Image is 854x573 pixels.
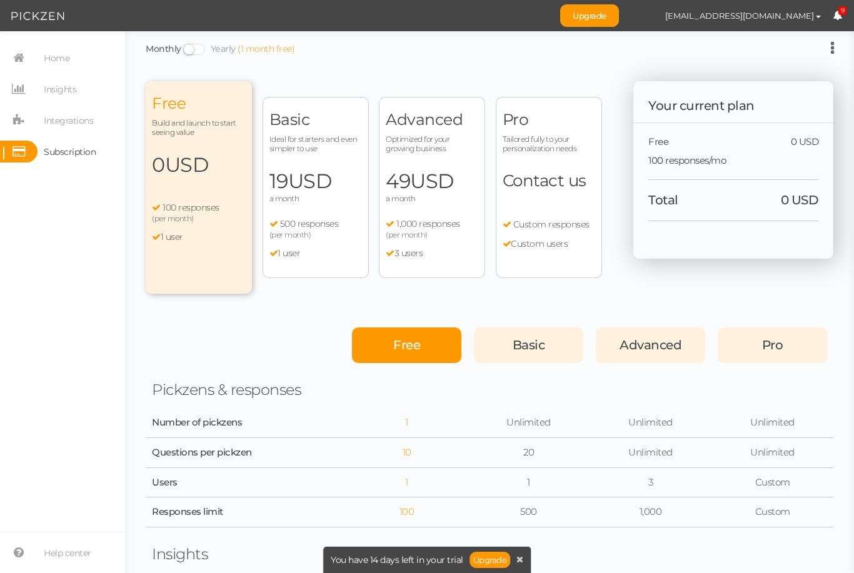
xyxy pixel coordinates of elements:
div: Advanced [596,327,705,363]
span: (per month) [152,214,194,223]
div: 1 [352,477,461,489]
span: Custom responses [513,219,590,230]
div: Insights [152,545,339,564]
span: Advanced [386,110,478,129]
div: 100 responses/mo [648,148,818,167]
span: Basic [513,337,545,352]
span: Advanced [620,337,681,352]
div: Unlimited [596,447,705,459]
div: Number of pickzens [152,417,208,429]
span: Free [648,136,668,148]
div: 1 [474,477,583,489]
span: Free [152,94,246,113]
span: You have 14 days left in your trial [331,556,463,564]
span: Total [648,192,678,208]
span: Basic [269,110,362,129]
span: 500 responses [280,218,339,229]
div: 3 [596,477,705,489]
img: 5c026bef7aaa2c992d17d8b3f0ce3c7b [631,5,653,27]
span: Subscription [44,142,96,162]
div: 100 [352,506,461,518]
span: USD [165,152,209,177]
span: Ideal for starters and even simpler to use [269,134,362,153]
span: Pro [503,110,595,129]
li: Custom users [503,239,595,250]
span: (per month) [269,230,311,239]
span: 0 [152,152,246,177]
div: Custom [718,477,827,489]
span: Tailored fully to your personalization needs [503,134,595,153]
div: Unlimited [596,417,705,429]
a: Upgrade [560,4,619,27]
div: Unlimited [718,447,827,459]
div: Advanced Optimized for your growing business 49USD a month 1,000 responses (per month) 3 users [379,97,485,278]
div: 10 [352,447,461,459]
li: 1 user [269,248,362,259]
div: Users [152,477,339,489]
span: (per month) [386,230,428,239]
img: Pickzen logo [11,9,64,24]
div: Basic Ideal for starters and even simpler to use 19USD a month 500 responses (per month) 1 user [263,97,369,278]
a: Upgrade [470,552,511,568]
div: 1 [352,417,461,429]
span: Pro [762,337,783,352]
div: Basic [474,327,583,363]
div: Pro Tailored fully to your personalization needs Contact us Custom responses Custom users [496,97,602,278]
div: Free Build and launch to start seeing value 0USD 100 responses (per month) 1 user [146,81,252,294]
div: Custom [718,506,827,518]
span: 100 responses [163,202,219,213]
span: Contact us [503,171,586,191]
span: Insights [44,79,76,99]
li: 3 users [386,248,478,259]
span: 1,000 responses [396,218,460,229]
span: 19 [269,169,362,194]
div: Questions per pickzen [152,447,339,459]
li: 1 user [152,232,246,243]
div: 20 [474,447,583,459]
span: 49 [386,169,478,194]
span: Integrations [44,111,93,131]
div: Pro [718,327,827,363]
div: Unlimited [474,417,583,429]
span: Build and launch to start seeing value [152,118,246,137]
span: a month [386,194,416,203]
div: Free [352,327,461,363]
span: a month [269,194,299,203]
span: 0 USD [781,192,819,208]
div: Unlimited [718,417,827,429]
span: Help center [44,543,91,563]
span: USD [410,169,454,193]
span: Free [393,337,420,352]
div: (1 month free) [238,44,294,55]
div: 500 [474,506,583,518]
span: Home [44,48,69,68]
div: Pickzens & responses [152,381,339,399]
span: 0 USD [791,136,819,148]
button: [EMAIL_ADDRESS][DOMAIN_NAME] [653,5,833,26]
span: USD [288,169,332,193]
a: Monthly [146,43,181,54]
div: 1,000 [596,506,705,518]
div: Responses limit [152,506,339,518]
span: Optimized for your growing business [386,134,478,153]
div: Your current plan [633,81,833,123]
span: [EMAIL_ADDRESS][DOMAIN_NAME] [665,11,814,21]
span: 9 [838,6,847,16]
